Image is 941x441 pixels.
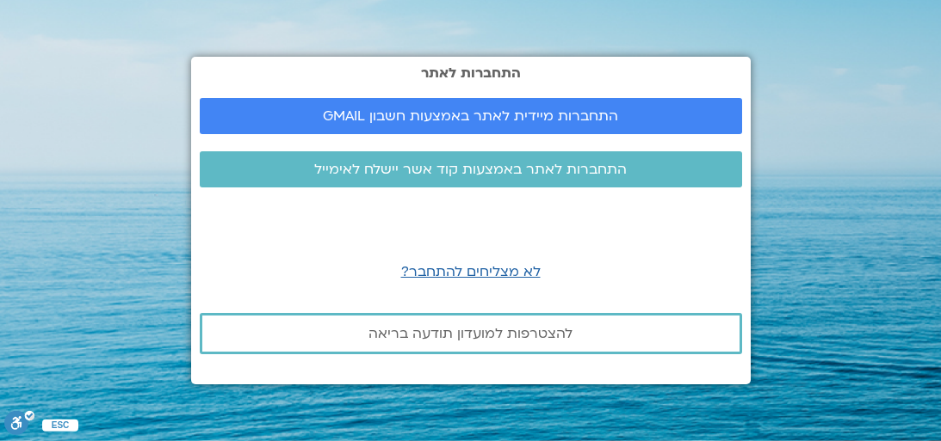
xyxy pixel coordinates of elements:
[200,98,742,134] a: התחברות מיידית לאתר באמצעות חשבון GMAIL
[401,262,541,281] a: לא מצליחים להתחבר?
[200,65,742,81] h2: התחברות לאתר
[314,162,627,177] span: התחברות לאתר באמצעות קוד אשר יישלח לאימייל
[200,313,742,354] a: להצטרפות למועדון תודעה בריאה
[368,326,573,341] span: להצטרפות למועדון תודעה בריאה
[200,151,742,187] a: התחברות לאתר באמצעות קוד אשר יישלח לאימייל
[323,108,618,124] span: התחברות מיידית לאתר באמצעות חשבון GMAIL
